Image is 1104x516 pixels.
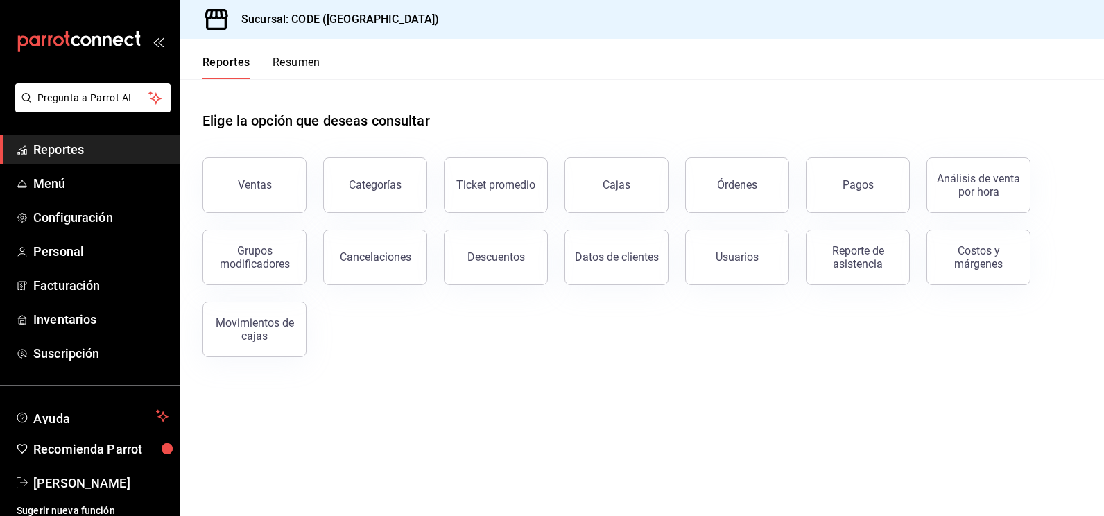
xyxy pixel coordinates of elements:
[202,157,307,213] button: Ventas
[340,250,411,264] div: Cancelaciones
[33,474,169,492] span: [PERSON_NAME]
[806,230,910,285] button: Reporte de asistencia
[33,408,150,424] span: Ayuda
[685,230,789,285] button: Usuarios
[926,157,1030,213] button: Análisis de venta por hora
[935,244,1021,270] div: Costos y márgenes
[202,110,430,131] h1: Elige la opción que deseas consultar
[202,55,250,79] button: Reportes
[33,174,169,193] span: Menú
[202,302,307,357] button: Movimientos de cajas
[212,316,297,343] div: Movimientos de cajas
[349,178,402,191] div: Categorías
[37,91,149,105] span: Pregunta a Parrot AI
[926,230,1030,285] button: Costos y márgenes
[15,83,171,112] button: Pregunta a Parrot AI
[230,11,439,28] h3: Sucursal: CODE ([GEOGRAPHIC_DATA])
[575,250,659,264] div: Datos de clientes
[935,172,1021,198] div: Análisis de venta por hora
[33,242,169,261] span: Personal
[33,440,169,458] span: Recomienda Parrot
[716,250,759,264] div: Usuarios
[685,157,789,213] button: Órdenes
[33,276,169,295] span: Facturación
[33,140,169,159] span: Reportes
[33,208,169,227] span: Configuración
[815,244,901,270] div: Reporte de asistencia
[806,157,910,213] button: Pagos
[564,157,669,213] a: Cajas
[323,157,427,213] button: Categorías
[467,250,525,264] div: Descuentos
[10,101,171,115] a: Pregunta a Parrot AI
[33,310,169,329] span: Inventarios
[564,230,669,285] button: Datos de clientes
[153,36,164,47] button: open_drawer_menu
[717,178,757,191] div: Órdenes
[202,55,320,79] div: navigation tabs
[323,230,427,285] button: Cancelaciones
[273,55,320,79] button: Resumen
[843,178,874,191] div: Pagos
[444,157,548,213] button: Ticket promedio
[238,178,272,191] div: Ventas
[33,344,169,363] span: Suscripción
[202,230,307,285] button: Grupos modificadores
[444,230,548,285] button: Descuentos
[212,244,297,270] div: Grupos modificadores
[603,177,631,193] div: Cajas
[456,178,535,191] div: Ticket promedio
